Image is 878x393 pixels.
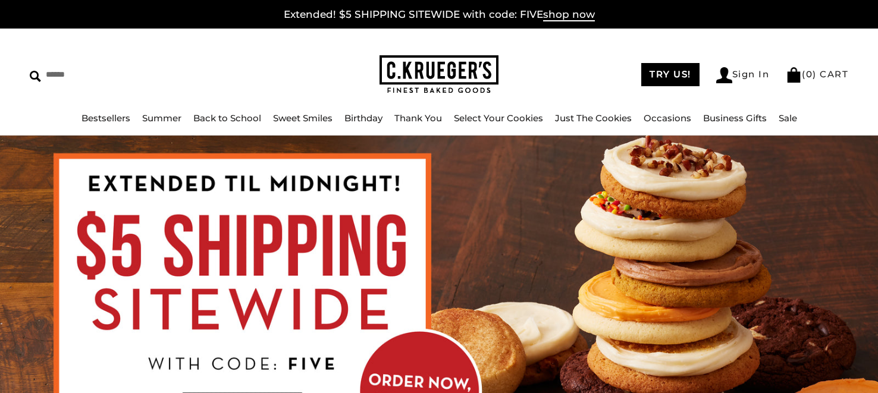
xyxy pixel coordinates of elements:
a: Extended! $5 SHIPPING SITEWIDE with code: FIVEshop now [284,8,595,21]
a: Select Your Cookies [454,112,543,124]
a: Sign In [716,67,770,83]
a: Business Gifts [703,112,767,124]
input: Search [30,65,223,84]
span: 0 [806,68,813,80]
a: Occasions [644,112,691,124]
a: Back to School [193,112,261,124]
a: Bestsellers [81,112,130,124]
a: (0) CART [786,68,848,80]
img: C.KRUEGER'S [380,55,498,94]
a: Thank You [394,112,442,124]
span: shop now [543,8,595,21]
a: TRY US! [641,63,700,86]
img: Account [716,67,732,83]
a: Summer [142,112,181,124]
a: Sale [779,112,797,124]
a: Sweet Smiles [273,112,333,124]
a: Just The Cookies [555,112,632,124]
img: Bag [786,67,802,83]
a: Birthday [344,112,382,124]
img: Search [30,71,41,82]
